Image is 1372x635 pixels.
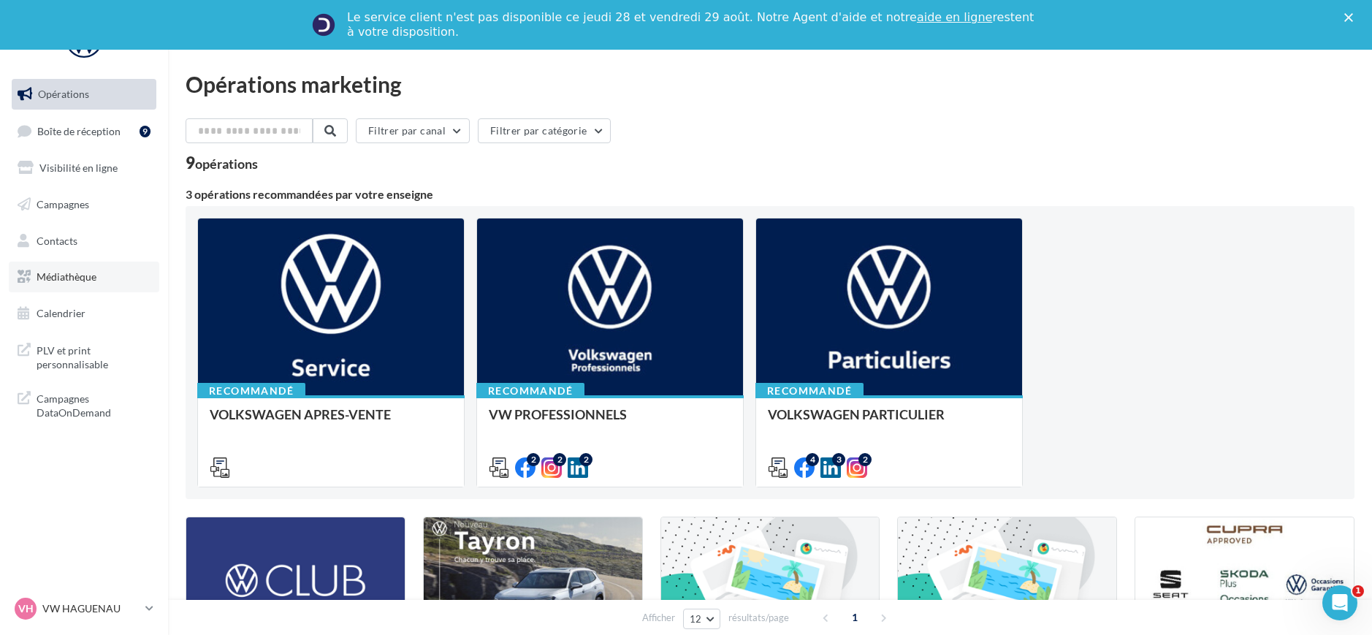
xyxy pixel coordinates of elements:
a: Médiathèque [9,262,159,292]
div: 9 [186,155,258,171]
div: opérations [195,157,258,170]
span: Médiathèque [37,270,96,283]
div: Fermer [1344,13,1359,22]
a: PLV et print personnalisable [9,335,159,378]
span: résultats/page [728,611,789,625]
span: VH [18,601,34,616]
button: Filtrer par canal [356,118,470,143]
div: 2 [527,453,540,466]
span: Boîte de réception [37,124,121,137]
div: 2 [553,453,566,466]
a: Campagnes [9,189,159,220]
span: 12 [690,613,702,625]
span: Campagnes [37,198,89,210]
button: Filtrer par catégorie [478,118,611,143]
div: Recommandé [476,383,584,399]
a: Boîte de réception9 [9,115,159,147]
a: Contacts [9,226,159,256]
div: 2 [579,453,592,466]
div: 3 [832,453,845,466]
div: 2 [858,453,872,466]
div: 4 [806,453,819,466]
span: Calendrier [37,307,85,319]
span: Contacts [37,234,77,246]
p: VW HAGUENAU [42,601,140,616]
img: Profile image for Service-Client [312,13,335,37]
span: 1 [1352,585,1364,597]
div: Le service client n'est pas disponible ce jeudi 28 et vendredi 29 août. Notre Agent d'aide et not... [347,10,1037,39]
span: PLV et print personnalisable [37,341,150,372]
a: VH VW HAGUENAU [12,595,156,623]
a: Campagnes DataOnDemand [9,383,159,426]
a: Visibilité en ligne [9,153,159,183]
span: Campagnes DataOnDemand [37,389,150,420]
span: VOLKSWAGEN APRES-VENTE [210,406,391,422]
button: 12 [683,609,720,629]
div: Recommandé [755,383,864,399]
div: Recommandé [197,383,305,399]
a: Opérations [9,79,159,110]
iframe: Intercom live chat [1322,585,1357,620]
span: Opérations [38,88,89,100]
a: Calendrier [9,298,159,329]
span: VOLKSWAGEN PARTICULIER [768,406,945,422]
a: aide en ligne [917,10,992,24]
span: 1 [843,606,866,629]
span: VW PROFESSIONNELS [489,406,627,422]
span: Afficher [642,611,675,625]
span: Visibilité en ligne [39,161,118,174]
div: Opérations marketing [186,73,1354,95]
div: 3 opérations recommandées par votre enseigne [186,189,1354,200]
div: 9 [140,126,150,137]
